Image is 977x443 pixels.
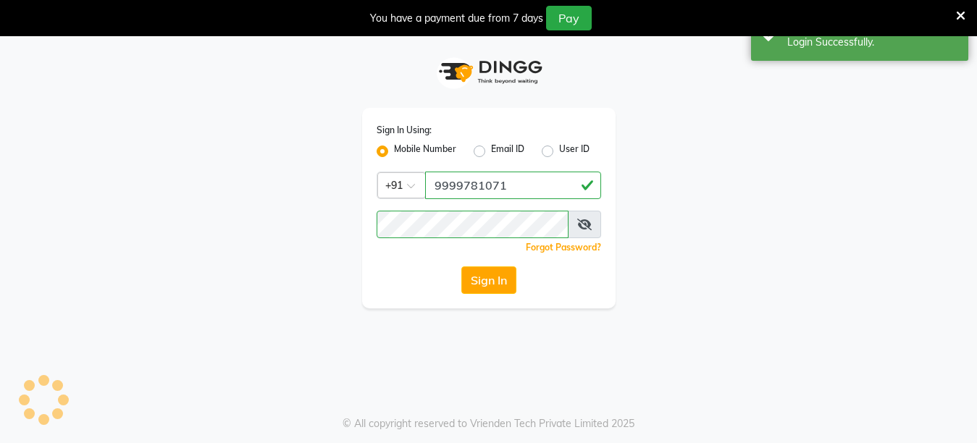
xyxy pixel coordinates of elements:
[431,51,547,93] img: logo1.svg
[526,242,601,253] a: Forgot Password?
[394,143,456,160] label: Mobile Number
[377,211,569,238] input: Username
[377,124,432,137] label: Sign In Using:
[546,6,592,30] button: Pay
[787,35,957,50] div: Login Successfully.
[491,143,524,160] label: Email ID
[559,143,590,160] label: User ID
[370,11,543,26] div: You have a payment due from 7 days
[425,172,601,199] input: Username
[461,266,516,294] button: Sign In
